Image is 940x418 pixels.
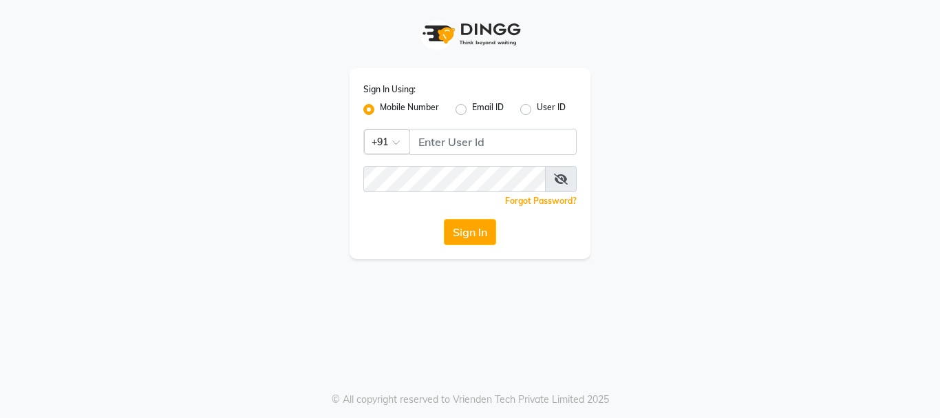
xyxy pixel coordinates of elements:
[363,83,416,96] label: Sign In Using:
[472,101,504,118] label: Email ID
[380,101,439,118] label: Mobile Number
[444,219,496,245] button: Sign In
[415,14,525,54] img: logo1.svg
[363,166,546,192] input: Username
[537,101,566,118] label: User ID
[409,129,577,155] input: Username
[505,196,577,206] a: Forgot Password?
